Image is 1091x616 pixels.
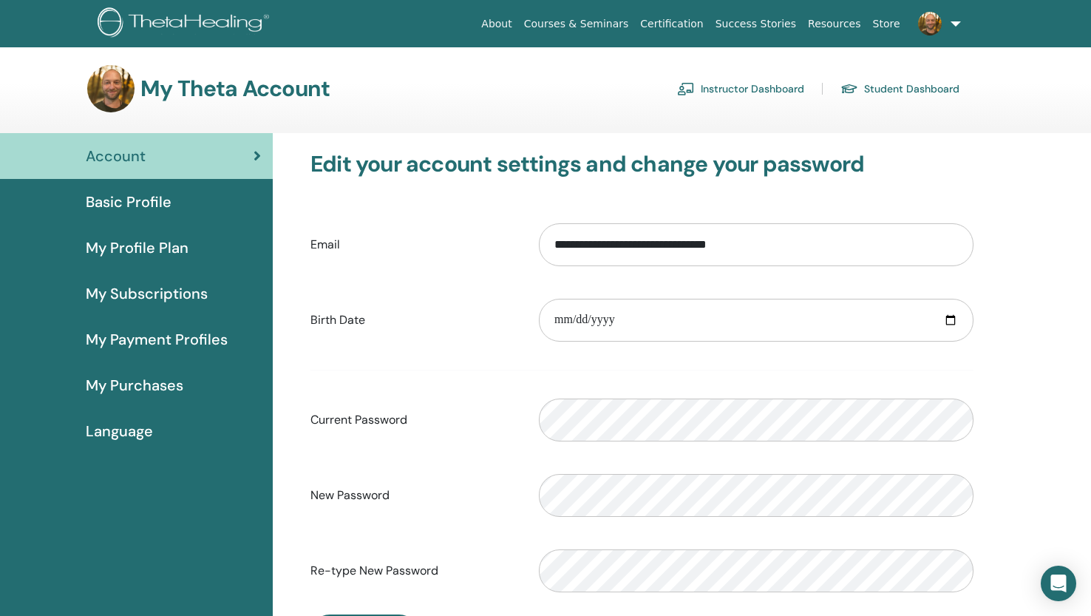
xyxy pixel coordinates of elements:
[98,7,274,41] img: logo.png
[86,145,146,167] span: Account
[677,82,695,95] img: chalkboard-teacher.svg
[310,151,973,177] h3: Edit your account settings and change your password
[87,65,135,112] img: default.jpg
[299,481,528,510] label: New Password
[1041,566,1076,601] div: Open Intercom Messenger
[140,75,330,102] h3: My Theta Account
[86,282,208,305] span: My Subscriptions
[86,420,153,442] span: Language
[299,306,528,334] label: Birth Date
[802,10,867,38] a: Resources
[299,406,528,434] label: Current Password
[634,10,709,38] a: Certification
[86,237,188,259] span: My Profile Plan
[86,328,228,351] span: My Payment Profiles
[86,374,183,396] span: My Purchases
[840,77,959,101] a: Student Dashboard
[86,191,171,213] span: Basic Profile
[299,557,528,585] label: Re-type New Password
[840,83,858,95] img: graduation-cap.svg
[299,231,528,259] label: Email
[710,10,802,38] a: Success Stories
[677,77,804,101] a: Instructor Dashboard
[518,10,635,38] a: Courses & Seminars
[475,10,517,38] a: About
[918,12,942,35] img: default.jpg
[867,10,906,38] a: Store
